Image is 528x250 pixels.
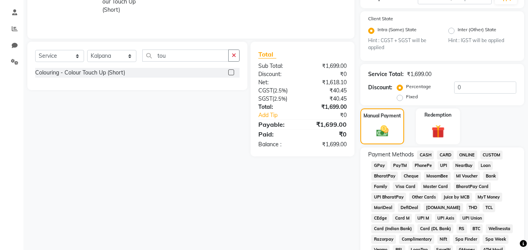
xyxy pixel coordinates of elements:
span: ONLINE [457,151,477,160]
div: Payable: [252,120,302,129]
span: Loan [478,161,493,170]
span: 2.5% [274,87,286,94]
div: ( ) [252,95,302,103]
div: ₹1,699.00 [302,62,353,70]
label: Client State [368,15,393,22]
span: Spa Week [483,235,508,244]
div: ₹1,699.00 [407,70,431,78]
span: Card (DL Bank) [417,224,453,233]
div: ₹0 [311,111,353,119]
span: UPI BharatPay [371,193,406,202]
div: Paid: [252,129,302,139]
div: Discount: [252,70,302,78]
div: Colouring - Colour Touch Up (Short) [35,69,125,77]
span: MyT Money [475,193,503,202]
span: UPI M [415,214,432,223]
span: Visa Card [393,182,418,191]
span: MosamBee [424,172,451,181]
div: ₹40.45 [302,87,353,95]
span: 2.5% [274,96,286,102]
div: ( ) [252,87,302,95]
label: Fixed [406,93,418,100]
span: Card M [392,214,412,223]
div: ₹0 [302,70,353,78]
span: THD [466,203,480,212]
div: ₹1,699.00 [302,140,353,149]
span: [DOMAIN_NAME] [424,203,463,212]
span: CUSTOM [480,151,503,160]
span: Spa Finder [453,235,480,244]
span: CGST [258,87,273,94]
label: Manual Payment [363,112,401,119]
small: Hint : IGST will be applied [448,37,516,44]
span: BTC [470,224,483,233]
div: ₹1,618.10 [302,78,353,87]
span: Master Card [421,182,451,191]
span: CASH [417,151,434,160]
a: Add Tip [252,111,311,119]
label: Percentage [406,83,431,90]
div: ₹40.45 [302,95,353,103]
span: Razorpay [371,235,396,244]
small: Hint : CGST + SGST will be applied [368,37,436,51]
span: NearBuy [453,161,475,170]
img: _cash.svg [372,124,392,138]
span: Nift [437,235,450,244]
label: Redemption [424,112,451,119]
span: BharatPay Card [454,182,491,191]
span: Cheque [401,172,421,181]
span: UPI Axis [435,214,457,223]
div: Balance : [252,140,302,149]
span: GPay [371,161,387,170]
span: UPI Union [460,214,484,223]
span: Total [258,50,276,59]
input: Search or Scan [142,50,229,62]
div: ₹0 [302,129,353,139]
span: Complimentary [399,235,434,244]
label: Inter (Other) State [458,26,496,35]
span: DefiDeal [398,203,421,212]
span: Card (Indian Bank) [371,224,414,233]
span: CEdge [371,214,389,223]
div: Net: [252,78,302,87]
div: Sub Total: [252,62,302,70]
span: CARD [437,151,454,160]
span: SGST [258,95,272,102]
div: Discount: [368,83,392,92]
span: PayTM [390,161,409,170]
span: MariDeal [371,203,395,212]
span: RS [456,224,467,233]
span: Bank [483,172,498,181]
span: Other Cards [409,193,438,202]
span: BharatPay [371,172,398,181]
span: Juice by MCB [441,193,472,202]
span: Payment Methods [368,151,414,159]
span: PhonePe [412,161,435,170]
div: Service Total: [368,70,404,78]
label: Intra (Same) State [378,26,417,35]
div: ₹1,699.00 [302,103,353,111]
div: ₹1,699.00 [302,120,353,129]
span: UPI [438,161,450,170]
span: Wellnessta [486,224,513,233]
span: Family [371,182,390,191]
div: Total: [252,103,302,111]
span: TCL [483,203,495,212]
span: MI Voucher [454,172,480,181]
img: _gift.svg [428,123,449,139]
